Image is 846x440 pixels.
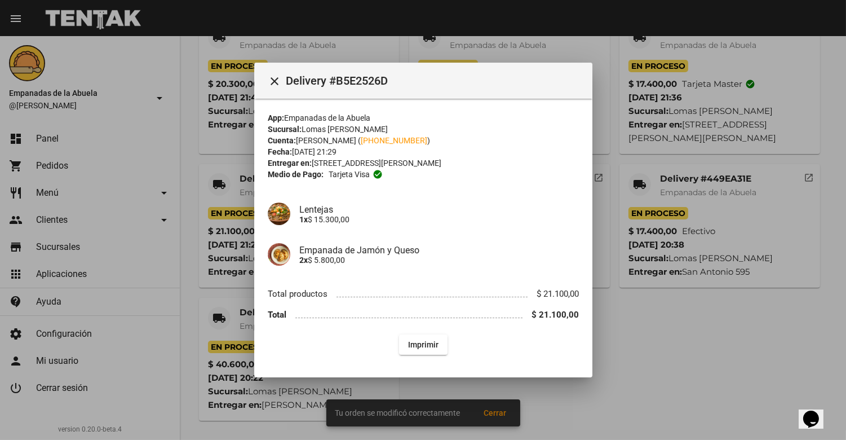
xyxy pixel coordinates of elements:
[268,203,290,225] img: 39d5eac7-c0dc-4c45-badd-7bc4776b2770.jpg
[268,125,302,134] strong: Sucursal:
[268,243,290,266] img: 72c15bfb-ac41-4ae4-a4f2-82349035ab42.jpg
[299,256,579,265] p: $ 5.800,00
[299,215,308,224] b: 1x
[268,75,281,89] mat-icon: Cerrar
[263,69,286,92] button: Cerrar
[268,146,579,157] div: [DATE] 21:29
[408,340,438,349] span: Imprimir
[799,395,835,429] iframe: chat widget
[299,245,579,256] h4: Empanada de Jamón y Queso
[299,215,579,224] p: $ 15.300,00
[286,72,583,90] span: Delivery #B5E2526D
[268,147,292,156] strong: Fecha:
[268,159,312,168] strong: Entregar en:
[268,157,579,169] div: [STREET_ADDRESS][PERSON_NAME]
[328,169,369,180] span: Tarjeta visa
[268,112,579,124] div: Empanadas de la Abuela
[399,335,448,355] button: Imprimir
[299,204,579,215] h4: Lentejas
[268,305,579,325] li: Total $ 21.100,00
[268,135,579,146] div: [PERSON_NAME] ( )
[268,284,579,305] li: Total productos $ 21.100,00
[361,136,427,145] a: [PHONE_NUMBER]
[372,169,382,179] mat-icon: check_circle
[299,256,308,265] b: 2x
[268,136,296,145] strong: Cuenta:
[268,113,284,122] strong: App:
[268,124,579,135] div: Lomas [PERSON_NAME]
[268,169,324,180] strong: Medio de Pago:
